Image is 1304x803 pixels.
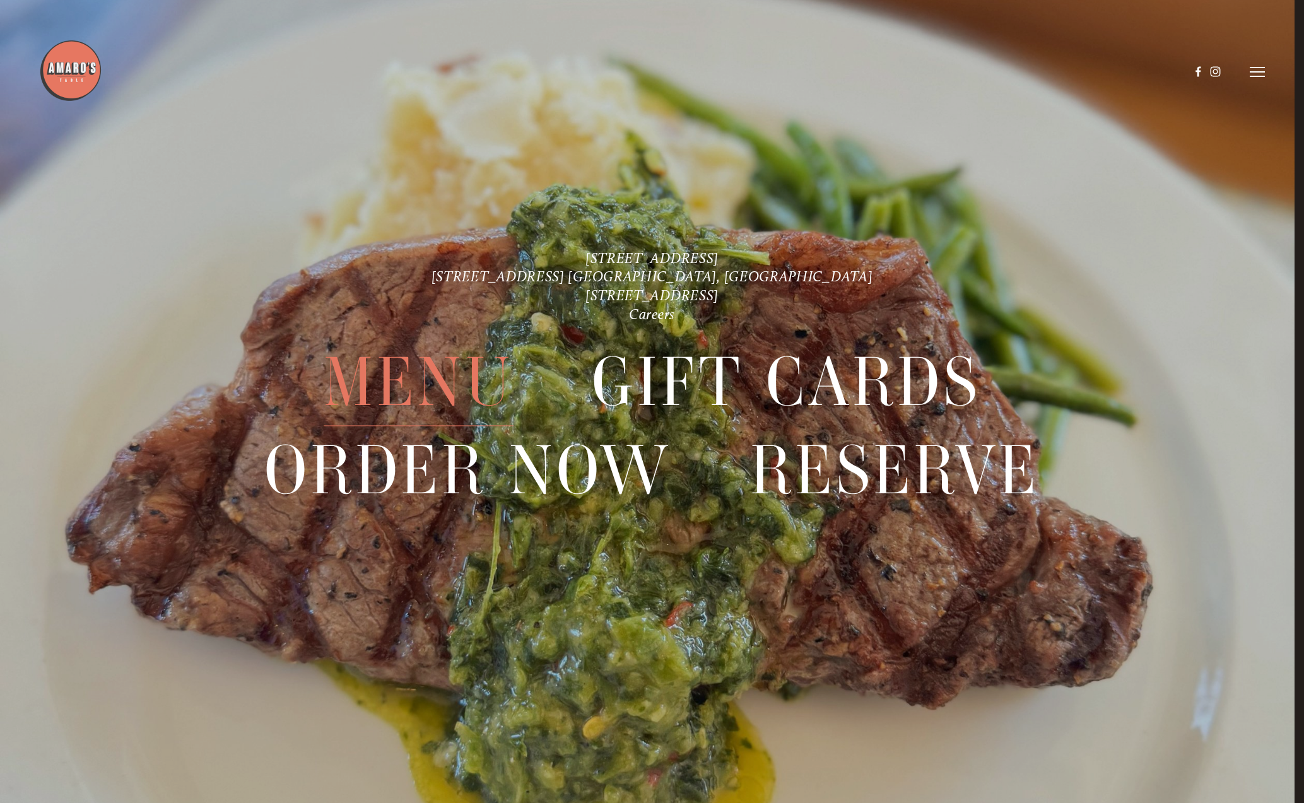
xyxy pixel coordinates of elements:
span: Menu [324,338,514,426]
img: Amaro's Table [39,39,102,102]
a: [STREET_ADDRESS] [585,249,719,267]
a: Order Now [264,427,672,514]
span: Reserve [750,427,1040,515]
a: [STREET_ADDRESS] [585,287,719,305]
a: Menu [324,338,514,425]
a: Careers [629,306,675,324]
span: Order Now [264,427,672,515]
a: [STREET_ADDRESS] [GEOGRAPHIC_DATA], [GEOGRAPHIC_DATA] [432,268,873,286]
a: Reserve [750,427,1040,514]
a: Gift Cards [592,338,980,425]
span: Gift Cards [592,338,980,426]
